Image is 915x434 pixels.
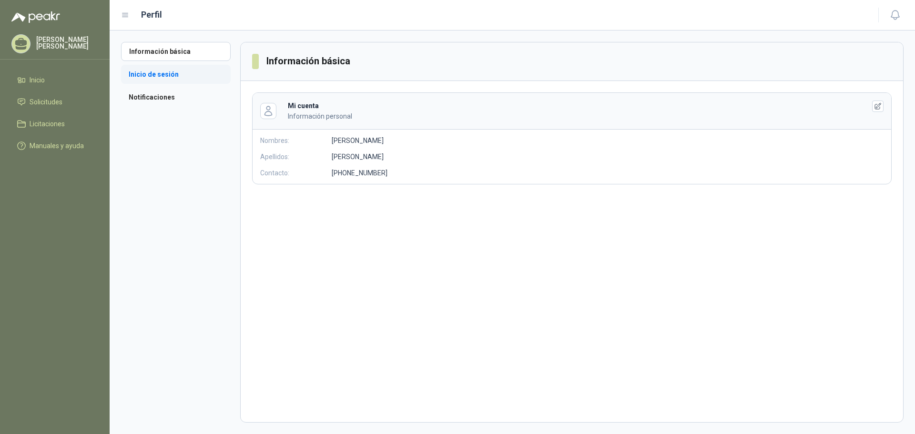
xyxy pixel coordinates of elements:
[11,137,98,155] a: Manuales y ayuda
[11,11,60,23] img: Logo peakr
[30,75,45,85] span: Inicio
[332,151,384,162] p: [PERSON_NAME]
[332,135,384,146] p: [PERSON_NAME]
[30,119,65,129] span: Licitaciones
[11,115,98,133] a: Licitaciones
[121,42,231,61] a: Información básica
[30,141,84,151] span: Manuales y ayuda
[266,54,351,69] h3: Información básica
[260,151,332,162] p: Apellidos:
[288,102,319,110] b: Mi cuenta
[36,36,98,50] p: [PERSON_NAME] [PERSON_NAME]
[288,111,850,121] p: Información personal
[121,65,231,84] a: Inicio de sesión
[332,168,387,178] p: [PHONE_NUMBER]
[30,97,62,107] span: Solicitudes
[260,168,332,178] p: Contacto:
[121,88,231,107] a: Notificaciones
[141,8,162,21] h1: Perfil
[11,93,98,111] a: Solicitudes
[260,135,332,146] p: Nombres:
[11,71,98,89] a: Inicio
